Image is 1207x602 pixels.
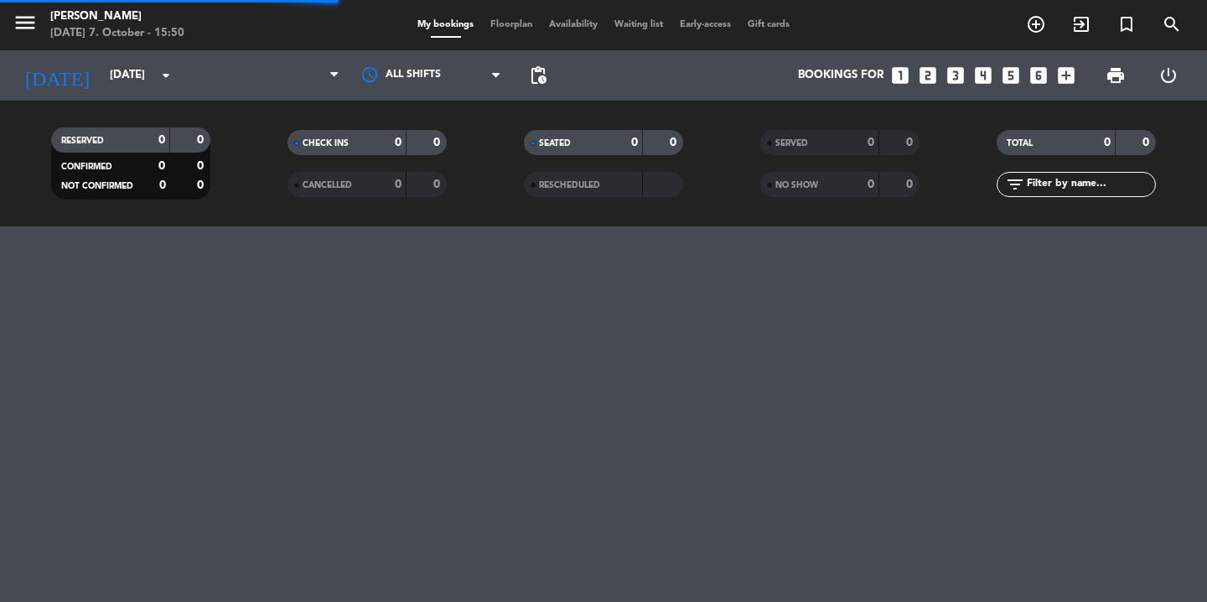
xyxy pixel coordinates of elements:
i: menu [13,10,38,35]
strong: 0 [395,179,401,190]
i: exit_to_app [1071,14,1091,34]
span: pending_actions [528,65,548,86]
span: CANCELLED [303,181,352,189]
span: Early-access [671,20,739,29]
strong: 0 [670,137,680,148]
span: RESERVED [61,137,104,145]
i: looks_one [889,65,911,86]
span: Waiting list [606,20,671,29]
i: looks_4 [972,65,994,86]
span: TOTAL [1007,139,1033,148]
strong: 0 [197,134,207,146]
strong: 0 [868,179,874,190]
span: Gift cards [739,20,798,29]
strong: 0 [159,179,166,191]
strong: 0 [906,179,916,190]
i: add_box [1055,65,1077,86]
i: looks_two [917,65,939,86]
strong: 0 [631,137,638,148]
span: Bookings for [798,69,883,82]
strong: 0 [197,160,207,172]
div: [DATE] 7. October - 15:50 [50,25,184,42]
strong: 0 [197,179,207,191]
strong: 0 [433,179,443,190]
div: LOG OUT [1142,50,1194,101]
i: [DATE] [13,57,101,94]
i: filter_list [1005,174,1025,195]
span: Availability [541,20,606,29]
i: looks_6 [1028,65,1049,86]
span: print [1106,65,1126,86]
strong: 0 [906,137,916,148]
strong: 0 [395,137,401,148]
span: CHECK INS [303,139,349,148]
i: power_settings_new [1158,65,1179,86]
strong: 0 [158,134,165,146]
span: SEATED [539,139,571,148]
input: Filter by name... [1025,175,1155,194]
span: Floorplan [482,20,541,29]
strong: 0 [868,137,874,148]
i: turned_in_not [1116,14,1137,34]
i: looks_3 [945,65,966,86]
span: NOT CONFIRMED [61,182,133,190]
div: [PERSON_NAME] [50,8,184,25]
span: My bookings [409,20,482,29]
i: looks_5 [1000,65,1022,86]
i: arrow_drop_down [156,65,176,86]
span: SERVED [775,139,808,148]
span: NO SHOW [775,181,818,189]
strong: 0 [433,137,443,148]
button: menu [13,10,38,41]
strong: 0 [1142,137,1153,148]
i: add_circle_outline [1026,14,1046,34]
span: CONFIRMED [61,163,112,171]
strong: 0 [158,160,165,172]
span: RESCHEDULED [539,181,600,189]
i: search [1162,14,1182,34]
strong: 0 [1104,137,1111,148]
